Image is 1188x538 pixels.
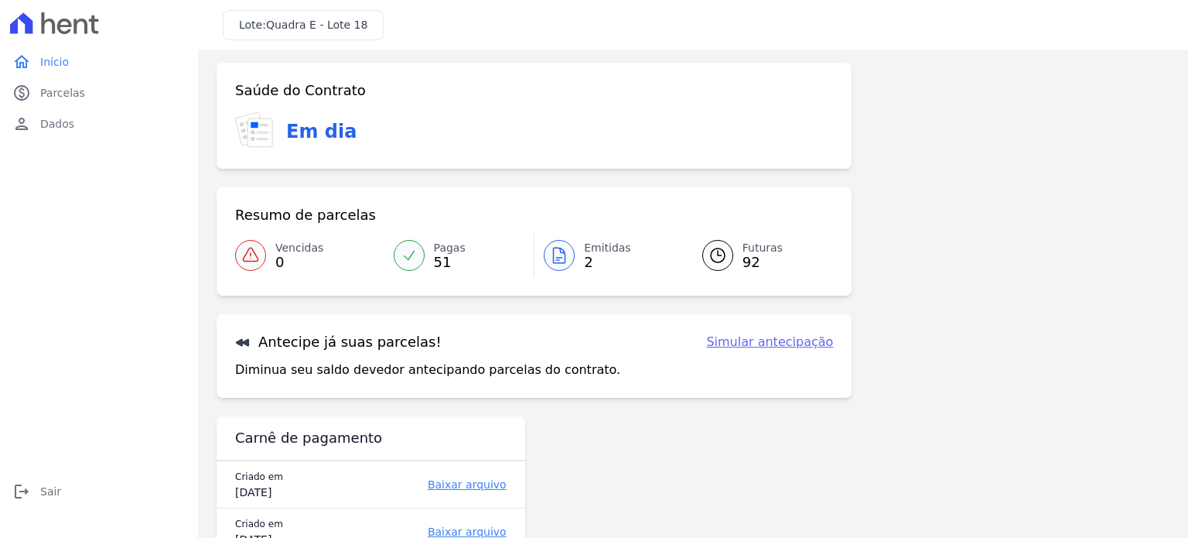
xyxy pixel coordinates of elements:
[235,469,329,485] div: Criado em
[12,115,31,133] i: person
[434,240,466,256] span: Pagas
[235,516,329,532] div: Criado em
[434,256,466,269] span: 51
[235,206,376,224] h3: Resumo de parcelas
[12,482,31,501] i: logout
[584,256,631,269] span: 2
[366,477,507,492] a: Baixar arquivo
[275,256,323,269] span: 0
[266,19,367,31] span: Quadra E - Lote 18
[286,118,357,146] h3: Em dia
[6,476,192,507] a: logoutSair
[239,17,367,33] h3: Lote:
[235,234,384,277] a: Vencidas 0
[6,46,192,77] a: homeInício
[40,85,85,101] span: Parcelas
[235,429,382,447] h3: Carnê de pagamento
[40,484,61,499] span: Sair
[6,108,192,139] a: personDados
[235,485,329,500] div: [DATE]
[6,77,192,108] a: paidParcelas
[40,54,69,70] span: Início
[742,240,783,256] span: Futuras
[684,234,834,277] a: Futuras 92
[12,84,31,102] i: paid
[40,116,74,132] span: Dados
[235,361,620,379] p: Diminua seu saldo devedor antecipando parcelas do contrato.
[742,256,783,269] span: 92
[12,53,31,71] i: home
[584,240,631,256] span: Emitidas
[534,234,684,277] a: Emitidas 2
[384,234,534,277] a: Pagas 51
[706,333,833,351] a: Simular antecipação
[235,333,442,351] h3: Antecipe já suas parcelas!
[275,240,323,256] span: Vencidas
[235,81,366,100] h3: Saúde do Contrato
